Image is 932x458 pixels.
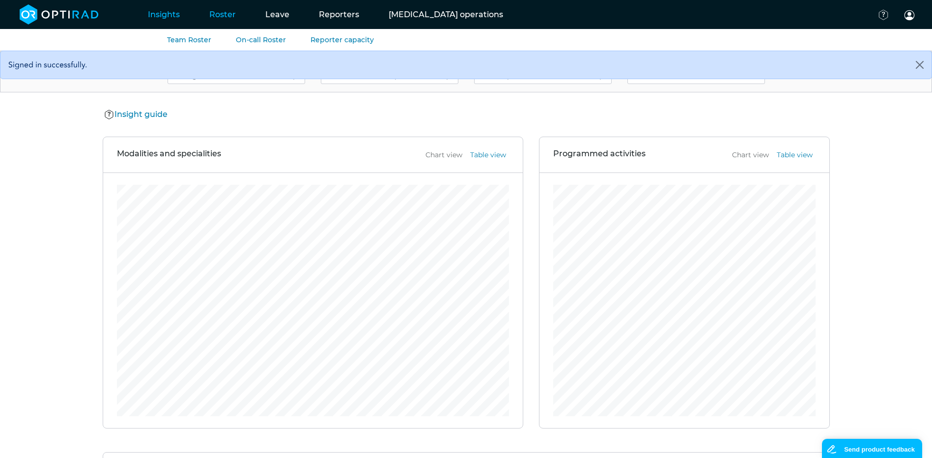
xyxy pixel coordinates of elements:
a: Reporter capacity [311,35,374,44]
button: Chart view [729,149,772,161]
img: Help Icon [104,109,114,120]
button: Table view [467,149,509,161]
h3: Programmed activities [553,149,646,161]
button: Table view [774,149,816,161]
h3: Modalities and specialities [117,149,221,161]
button: Insight guide [103,108,170,121]
button: Chart view [423,149,465,161]
a: On-call Roster [236,35,286,44]
img: brand-opti-rad-logos-blue-and-white-d2f68631ba2948856bd03f2d395fb146ddc8fb01b4b6e9315ea85fa773367... [20,4,99,25]
a: Team Roster [167,35,211,44]
button: Close [908,51,932,79]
